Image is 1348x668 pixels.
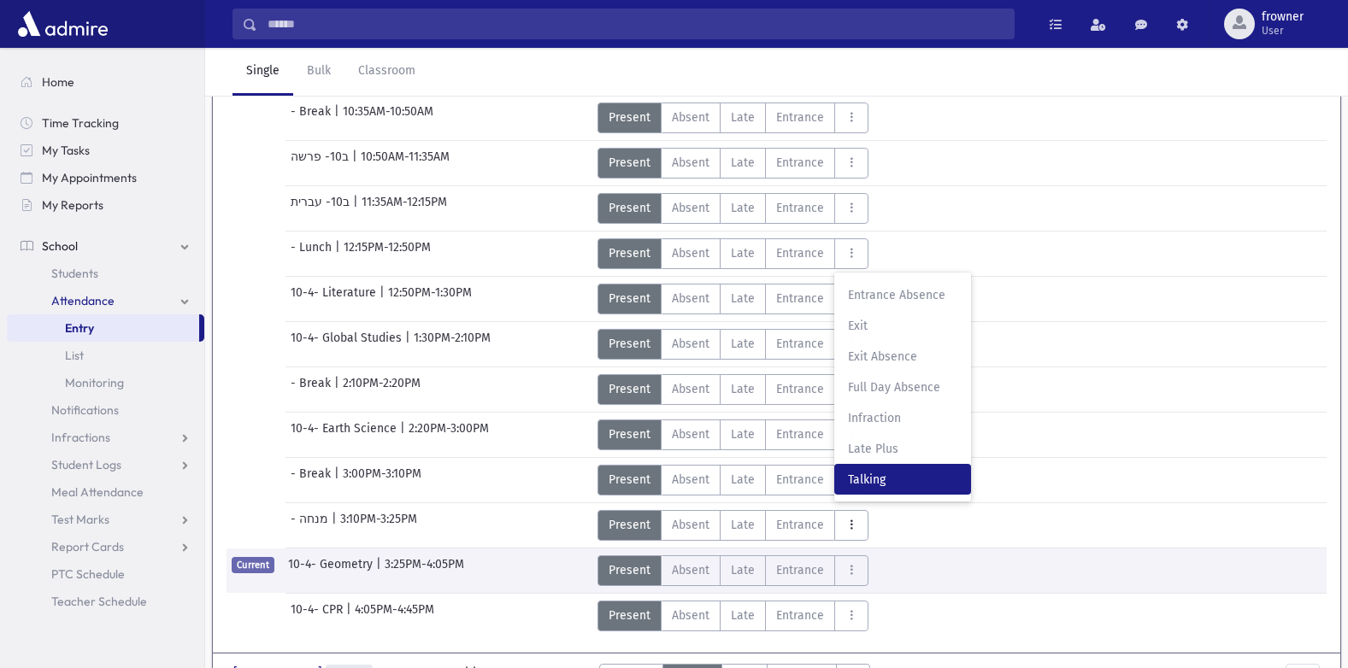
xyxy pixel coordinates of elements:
span: Home [42,74,74,90]
span: | [346,601,355,631]
span: Absent [672,380,709,398]
span: Entrance [776,154,824,172]
span: 10:50AM-11:35AM [361,148,450,179]
span: Present [609,199,650,217]
a: Home [7,68,204,96]
span: 1:30PM-2:10PM [414,329,491,360]
span: Entrance [776,516,824,534]
span: Exit [848,317,957,335]
div: AttTypes [597,329,868,360]
span: Attendance [51,293,115,308]
span: My Tasks [42,143,90,158]
div: AttTypes [597,103,868,133]
a: Meal Attendance [7,478,204,506]
span: Late [731,561,755,579]
span: Late [731,380,755,398]
span: 11:35AM-12:15PM [362,193,447,224]
span: - Lunch [291,238,335,269]
a: Test Marks [7,506,204,533]
a: My Reports [7,191,204,219]
span: - Break [291,465,334,495]
span: Students [51,266,98,281]
div: AttTypes [597,193,868,224]
span: My Appointments [42,170,137,185]
span: Absent [672,471,709,489]
span: User [1262,24,1304,38]
a: Infractions [7,424,204,451]
span: Entrance [776,199,824,217]
span: Absent [672,335,709,353]
span: Late [731,199,755,217]
span: Infractions [51,430,110,445]
span: Absent [672,561,709,579]
span: - Break [291,103,334,133]
span: Late [731,108,755,126]
span: Late [731,471,755,489]
a: Report Cards [7,533,204,560]
span: Late [731,290,755,308]
span: Infraction [848,409,957,427]
div: AttTypes [597,148,868,179]
span: Entrance [776,561,824,579]
a: Students [7,260,204,287]
span: | [353,193,362,224]
span: Test Marks [51,512,109,527]
span: 10-4- Literature [291,284,380,314]
span: 2:10PM-2:20PM [343,374,421,405]
span: | [334,103,343,133]
span: 3:00PM-3:10PM [343,465,421,495]
span: | [332,510,340,541]
span: | [335,238,344,269]
span: - Break [291,374,334,405]
span: Present [609,154,650,172]
a: School [7,232,204,260]
span: 4:05PM-4:45PM [355,601,434,631]
span: Notifications [51,402,119,418]
span: | [352,148,361,179]
span: Time Tracking [42,115,119,131]
img: AdmirePro [14,7,112,41]
span: List [65,348,84,363]
span: 12:50PM-1:30PM [388,284,472,314]
span: 10-4- Earth Science [291,419,400,450]
span: 10-4- CPR [291,601,346,631]
span: frowner [1262,10,1304,24]
a: Classroom [344,48,429,96]
span: Entrance [776,108,824,126]
span: Present [609,425,650,443]
span: My Reports [42,197,103,213]
span: Present [609,335,650,353]
div: AttTypes [597,419,868,450]
span: Entrance [776,471,824,489]
span: Absent [672,606,709,624]
span: Teacher Schedule [51,594,147,609]
div: AttTypes [597,601,868,631]
span: Absent [672,108,709,126]
a: List [7,342,204,369]
span: Present [609,244,650,262]
span: Talking [848,471,957,489]
span: Entrance [776,335,824,353]
span: 10-4- Global Studies [291,329,405,360]
div: AttTypes [597,555,868,586]
span: - מנחה [291,510,332,541]
span: Present [609,606,650,624]
span: Present [609,561,650,579]
a: Teacher Schedule [7,588,204,615]
span: | [405,329,414,360]
span: Absent [672,199,709,217]
a: Attendance [7,287,204,314]
span: Current [232,557,274,573]
a: Student Logs [7,451,204,478]
span: Present [609,290,650,308]
a: My Tasks [7,137,204,164]
span: Late [731,335,755,353]
span: Full Day Absence [848,378,957,396]
a: Notifications [7,396,204,424]
span: Absent [672,425,709,443]
span: 3:10PM-3:25PM [340,510,417,541]
div: AttTypes [597,465,868,495]
a: Time Tracking [7,109,204,137]
span: Present [609,516,650,534]
span: Present [609,108,650,126]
